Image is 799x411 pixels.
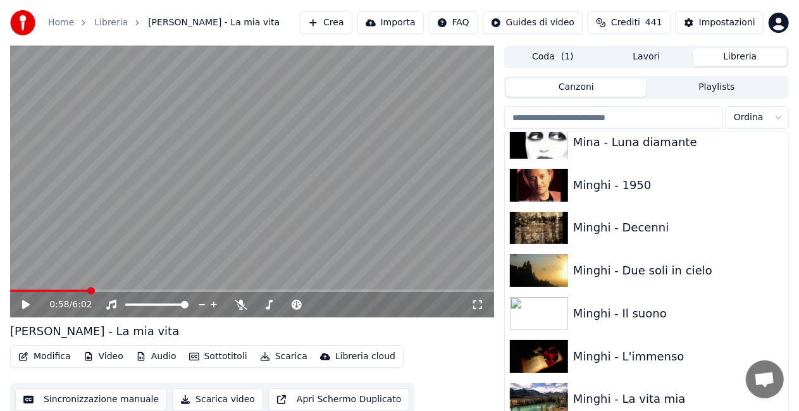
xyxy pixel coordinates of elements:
[78,348,128,365] button: Video
[13,348,76,365] button: Modifica
[573,348,783,365] div: Minghi - L'immenso
[506,48,600,66] button: Coda
[699,16,755,29] div: Impostazioni
[255,348,313,365] button: Scarica
[184,348,252,365] button: Sottotitoli
[588,11,671,34] button: Crediti441
[573,219,783,236] div: Minghi - Decenni
[10,10,35,35] img: youka
[693,48,787,66] button: Libreria
[483,11,583,34] button: Guides di video
[131,348,182,365] button: Audio
[48,16,74,29] a: Home
[10,322,179,340] div: [PERSON_NAME] - La mia vita
[734,111,764,124] span: Ordina
[49,298,69,311] span: 0:58
[573,305,783,322] div: Minghi - Il suono
[172,388,263,411] button: Scarica video
[48,16,280,29] nav: breadcrumb
[506,78,647,97] button: Canzoni
[573,176,783,194] div: Minghi - 1950
[573,262,783,279] div: Minghi - Due soli in cielo
[300,11,352,34] button: Crea
[72,298,92,311] span: 6:02
[429,11,478,34] button: FAQ
[561,51,574,63] span: ( 1 )
[573,133,783,151] div: Mina - Luna diamante
[746,360,784,398] div: Aprire la chat
[647,78,787,97] button: Playlists
[611,16,640,29] span: Crediti
[94,16,128,29] a: Libreria
[357,11,424,34] button: Importa
[268,388,409,411] button: Apri Schermo Duplicato
[148,16,280,29] span: [PERSON_NAME] - La mia vita
[335,350,395,363] div: Libreria cloud
[676,11,764,34] button: Impostazioni
[573,390,783,408] div: Minghi - La vita mia
[600,48,693,66] button: Lavori
[15,388,167,411] button: Sincronizzazione manuale
[49,298,80,311] div: /
[645,16,662,29] span: 441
